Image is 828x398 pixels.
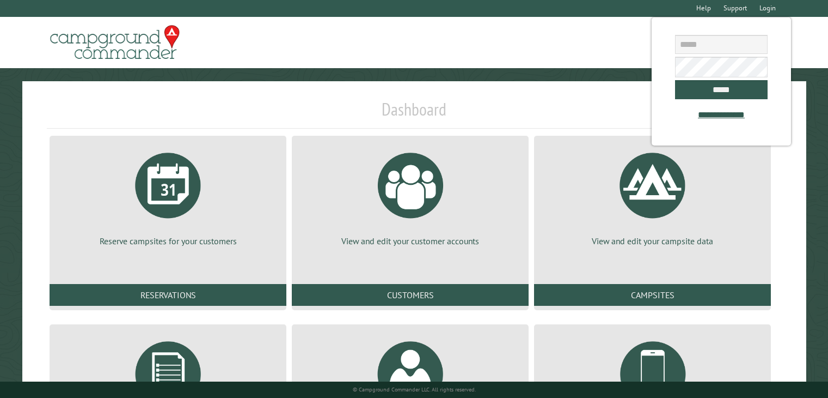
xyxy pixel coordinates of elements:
[50,284,286,306] a: Reservations
[534,284,771,306] a: Campsites
[305,144,516,247] a: View and edit your customer accounts
[63,235,273,247] p: Reserve campsites for your customers
[547,144,758,247] a: View and edit your campsite data
[292,284,529,306] a: Customers
[547,235,758,247] p: View and edit your campsite data
[47,99,781,129] h1: Dashboard
[305,235,516,247] p: View and edit your customer accounts
[47,21,183,64] img: Campground Commander
[353,386,476,393] small: © Campground Commander LLC. All rights reserved.
[63,144,273,247] a: Reserve campsites for your customers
